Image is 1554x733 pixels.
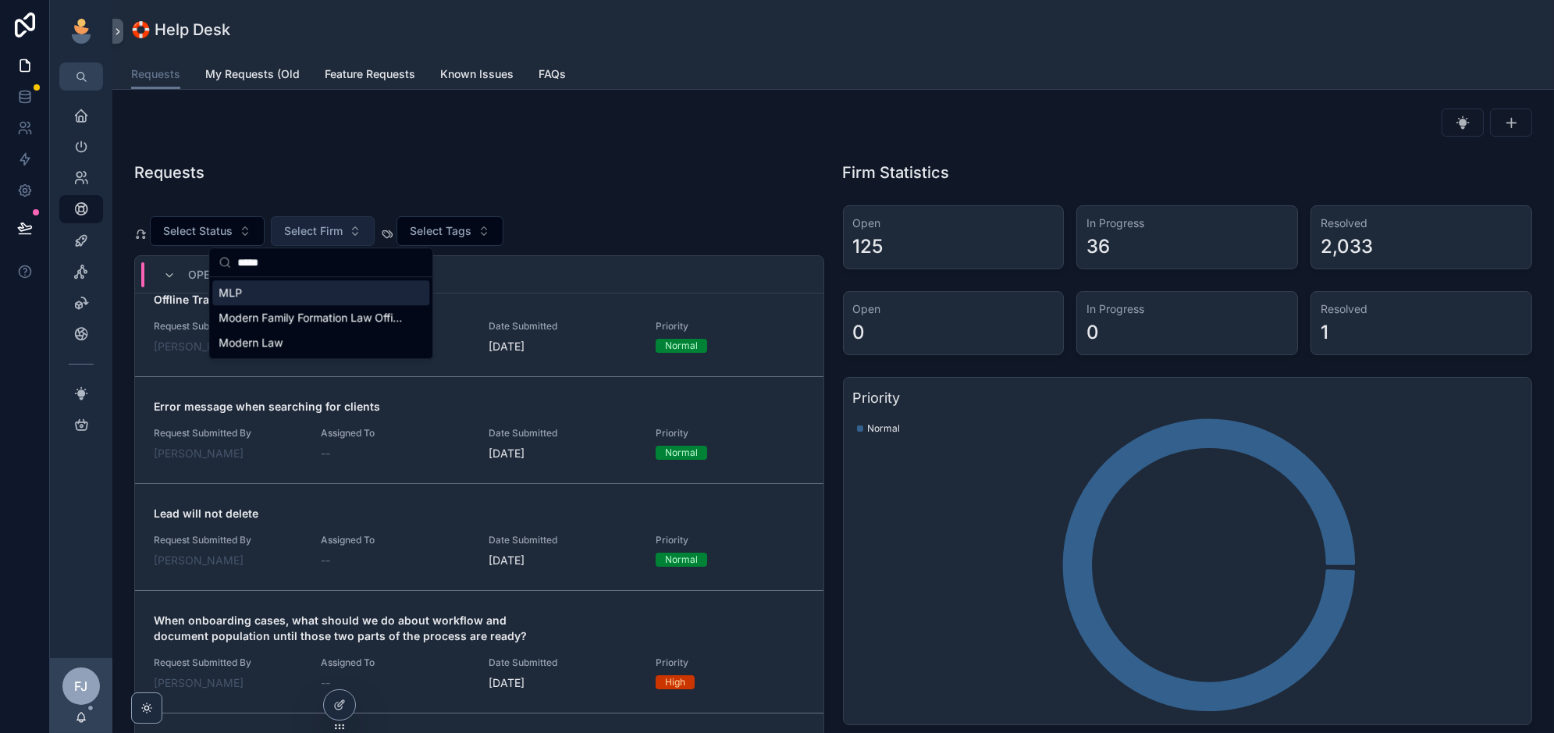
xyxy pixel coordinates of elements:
[154,446,244,461] a: [PERSON_NAME]
[489,675,525,691] p: [DATE]
[154,614,527,642] strong: When onboarding cases, what should we do about workflow and document population until those two p...
[1321,215,1522,231] h3: Resolved
[440,66,514,82] span: Known Issues
[205,66,300,82] span: My Requests (Old
[135,484,823,591] a: Lead will not deleteRequest Submitted By[PERSON_NAME]Assigned To--Date Submitted[DATE]PriorityNormal
[188,267,219,283] span: Open
[154,534,302,546] span: Request Submitted By
[665,446,698,460] div: Normal
[271,216,375,246] button: Select Button
[489,446,525,461] p: [DATE]
[489,427,637,439] span: Date Submitted
[150,216,265,246] button: Select Button
[853,415,1523,715] div: chart
[219,335,283,350] span: Modern Law
[656,320,804,333] span: Priority
[154,656,302,669] span: Request Submitted By
[665,675,685,689] div: High
[1321,301,1522,317] h3: Resolved
[1086,234,1110,259] div: 36
[489,534,637,546] span: Date Submitted
[321,656,469,669] span: Assigned To
[843,162,950,183] h1: Firm Statistics
[209,277,432,358] div: Suggestions
[131,66,180,82] span: Requests
[135,591,823,713] a: When onboarding cases, what should we do about workflow and document population until those two p...
[539,60,566,91] a: FAQs
[1086,215,1288,231] h3: In Progress
[321,446,330,461] span: --
[219,285,242,301] span: MLP
[219,310,404,326] span: Modern Family Formation Law Offices
[489,553,525,568] p: [DATE]
[154,293,276,306] strong: Offline Training Looms
[321,675,330,691] span: --
[131,60,180,90] a: Requests
[539,66,566,82] span: FAQs
[321,534,469,546] span: Assigned To
[154,320,302,333] span: Request Submitted By
[1086,301,1288,317] h3: In Progress
[154,427,302,439] span: Request Submitted By
[135,377,823,484] a: Error message when searching for clientsRequest Submitted By[PERSON_NAME]Assigned To--Date Submit...
[321,553,330,568] span: --
[154,675,244,691] a: [PERSON_NAME]
[75,677,88,696] span: FJ
[440,60,514,91] a: Known Issues
[853,234,884,259] div: 125
[1321,234,1373,259] div: 2,033
[135,270,823,377] a: Offline Training LoomsRequest Submitted By[PERSON_NAME]Assigned To--Date Submitted[DATE]PriorityN...
[665,339,698,353] div: Normal
[397,216,503,246] button: Select Button
[853,215,1054,231] h3: Open
[656,656,804,669] span: Priority
[656,427,804,439] span: Priority
[325,66,415,82] span: Feature Requests
[134,162,204,183] h1: Requests
[665,553,698,567] div: Normal
[853,301,1054,317] h3: Open
[656,534,804,546] span: Priority
[69,19,94,44] img: App logo
[489,339,525,354] p: [DATE]
[131,19,230,41] h1: 🛟 Help Desk
[853,387,1523,409] h3: Priority
[284,223,343,239] span: Select Firm
[325,60,415,91] a: Feature Requests
[489,656,637,669] span: Date Submitted
[321,427,469,439] span: Assigned To
[868,422,901,435] span: Normal
[154,339,244,354] a: [PERSON_NAME]
[1321,320,1328,345] div: 1
[154,553,244,568] a: [PERSON_NAME]
[205,60,300,91] a: My Requests (Old
[489,320,637,333] span: Date Submitted
[163,223,233,239] span: Select Status
[853,320,866,345] div: 0
[50,91,112,459] div: scrollable content
[1086,320,1099,345] div: 0
[154,507,258,520] strong: Lead will not delete
[410,223,471,239] span: Select Tags
[154,400,380,413] strong: Error message when searching for clients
